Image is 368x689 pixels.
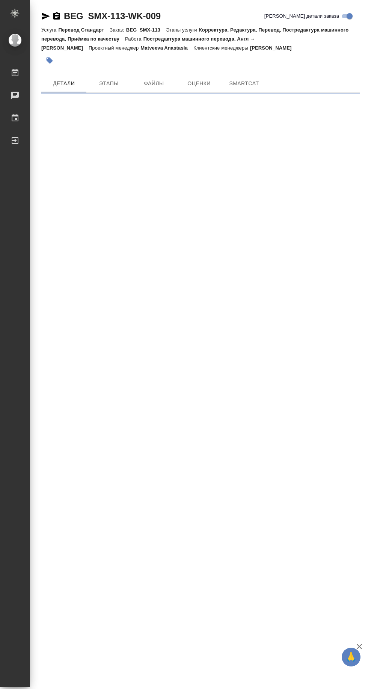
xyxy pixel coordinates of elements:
[125,36,143,42] p: Работа
[342,648,360,666] button: 🙏
[41,12,50,21] button: Скопировать ссылку для ЯМессенджера
[64,11,161,21] a: BEG_SMX-113-WK-009
[166,27,199,33] p: Этапы услуги
[58,27,110,33] p: Перевод Стандарт
[250,45,297,51] p: [PERSON_NAME]
[126,27,166,33] p: BEG_SMX-113
[41,27,58,33] p: Услуга
[140,45,193,51] p: Matveeva Anastasia
[181,79,217,88] span: Оценки
[41,36,255,51] p: Постредактура машинного перевода, Англ → [PERSON_NAME]
[226,79,262,88] span: SmartCat
[89,45,140,51] p: Проектный менеджер
[41,52,58,69] button: Добавить тэг
[136,79,172,88] span: Файлы
[52,12,61,21] button: Скопировать ссылку
[110,27,126,33] p: Заказ:
[193,45,250,51] p: Клиентские менеджеры
[345,649,357,665] span: 🙏
[91,79,127,88] span: Этапы
[46,79,82,88] span: Детали
[264,12,339,20] span: [PERSON_NAME] детали заказа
